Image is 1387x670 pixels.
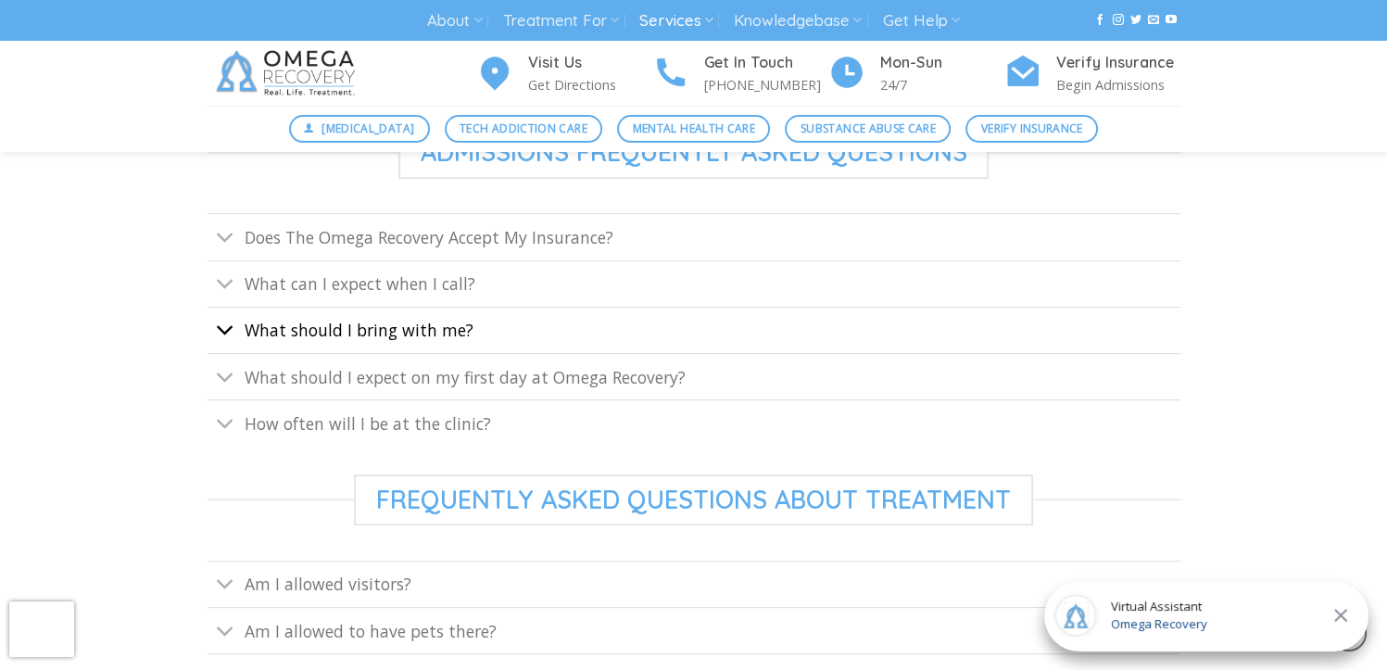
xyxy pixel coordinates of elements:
a: [MEDICAL_DATA] [289,115,430,143]
p: 24/7 [880,74,1004,95]
a: Follow on Twitter [1130,14,1141,27]
button: Toggle [208,220,244,259]
span: Mental Health Care [633,120,755,137]
button: Toggle [208,312,244,352]
a: Toggle What should I bring with me? [208,307,1180,353]
p: Begin Admissions [1056,74,1180,95]
a: Verify Insurance Begin Admissions [1004,51,1180,96]
a: Visit Us Get Directions [476,51,652,96]
a: Toggle How often will I be at the clinic? [208,399,1180,446]
span: Am I allowed to have pets there? [245,620,497,642]
button: Toggle [208,613,244,652]
a: Toggle What can I expect when I call? [208,260,1180,307]
span: How often will I be at the clinic? [245,412,491,435]
span: Tech Addiction Care [460,120,587,137]
a: Services [639,4,712,38]
button: Toggle [208,266,244,306]
button: Toggle [208,359,244,398]
a: Toggle Am I allowed to have pets there? [208,607,1180,653]
span: Does The Omega Recovery Accept My Insurance? [245,226,613,248]
h4: Visit Us [528,51,652,75]
h4: Mon-Sun [880,51,1004,75]
a: Verify Insurance [965,115,1098,143]
span: What should I bring with me? [245,319,473,341]
h4: Verify Insurance [1056,51,1180,75]
button: Toggle [208,405,244,445]
a: Toggle What should I expect on my first day at Omega Recovery? [208,353,1180,399]
img: Omega Recovery [208,41,370,106]
a: Follow on Facebook [1094,14,1105,27]
p: Get Directions [528,74,652,95]
a: Follow on Instagram [1112,14,1123,27]
a: Send us an email [1148,14,1159,27]
a: Get Help [883,4,960,38]
a: Toggle Am I allowed visitors? [208,561,1180,607]
a: Substance Abuse Care [785,115,951,143]
span: Am I allowed visitors? [245,573,411,595]
a: Mental Health Care [617,115,770,143]
a: Toggle Does The Omega Recovery Accept My Insurance? [208,213,1180,259]
span: Substance Abuse Care [801,120,936,137]
span: What can I expect when I call? [245,272,475,295]
span: Admissions frequently asked questions [398,127,990,179]
span: [MEDICAL_DATA] [322,120,414,137]
a: Knowledgebase [734,4,862,38]
a: Tech Addiction Care [445,115,603,143]
a: About [427,4,482,38]
span: What should I expect on my first day at Omega Recovery? [245,366,686,388]
span: frequently asked questions about treatment [354,474,1033,526]
span: Verify Insurance [981,120,1083,137]
a: Get In Touch [PHONE_NUMBER] [652,51,828,96]
a: Follow on YouTube [1166,14,1177,27]
h4: Get In Touch [704,51,828,75]
p: [PHONE_NUMBER] [704,74,828,95]
button: Toggle [208,566,244,606]
a: Treatment For [503,4,619,38]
